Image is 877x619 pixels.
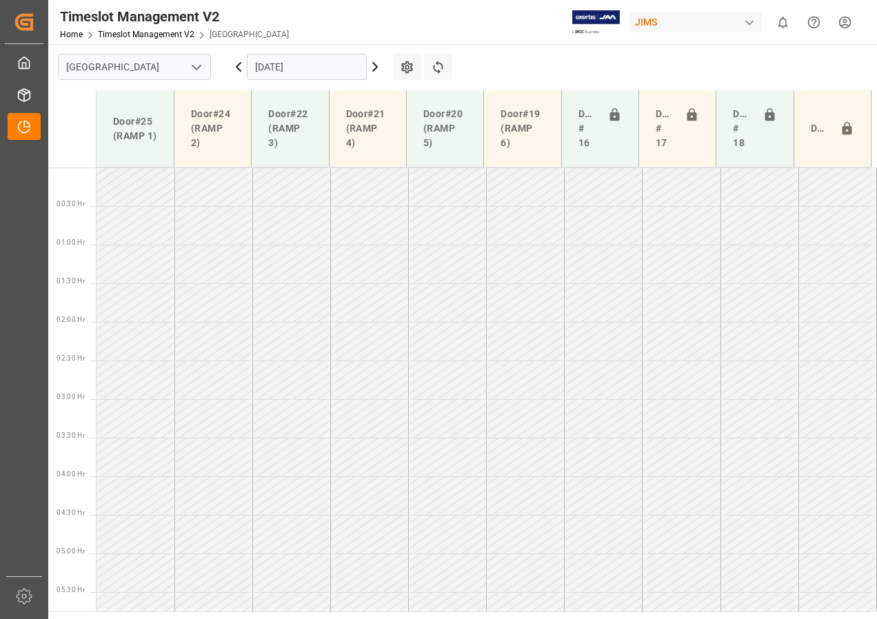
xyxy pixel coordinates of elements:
div: Doors # 16 [573,101,602,156]
span: 04:00 Hr [57,470,85,478]
div: JIMS [629,12,762,32]
span: 03:00 Hr [57,393,85,400]
span: 02:30 Hr [57,354,85,362]
div: Door#23 [805,116,834,142]
div: Doors # 17 [650,101,679,156]
button: open menu [185,57,206,78]
span: 01:30 Hr [57,277,85,285]
div: Door#19 (RAMP 6) [495,101,550,156]
div: Door#20 (RAMP 5) [418,101,472,156]
button: JIMS [629,9,767,35]
div: Doors # 18 [727,101,756,156]
div: Door#22 (RAMP 3) [263,101,317,156]
button: show 0 new notifications [767,7,798,38]
span: 05:30 Hr [57,586,85,593]
div: Door#24 (RAMP 2) [185,101,240,156]
span: 05:00 Hr [57,547,85,555]
span: 03:30 Hr [57,432,85,439]
span: 00:30 Hr [57,200,85,207]
span: 02:00 Hr [57,316,85,323]
div: Door#21 (RAMP 4) [341,101,395,156]
input: DD-MM-YYYY [247,54,367,80]
span: 04:30 Hr [57,509,85,516]
div: Timeslot Management V2 [60,6,289,27]
button: Help Center [798,7,829,38]
div: Door#25 (RAMP 1) [108,109,163,149]
span: 01:00 Hr [57,239,85,246]
img: Exertis%20JAM%20-%20Email%20Logo.jpg_1722504956.jpg [572,10,620,34]
a: Timeslot Management V2 [98,30,194,39]
a: Home [60,30,83,39]
input: Type to search/select [58,54,211,80]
